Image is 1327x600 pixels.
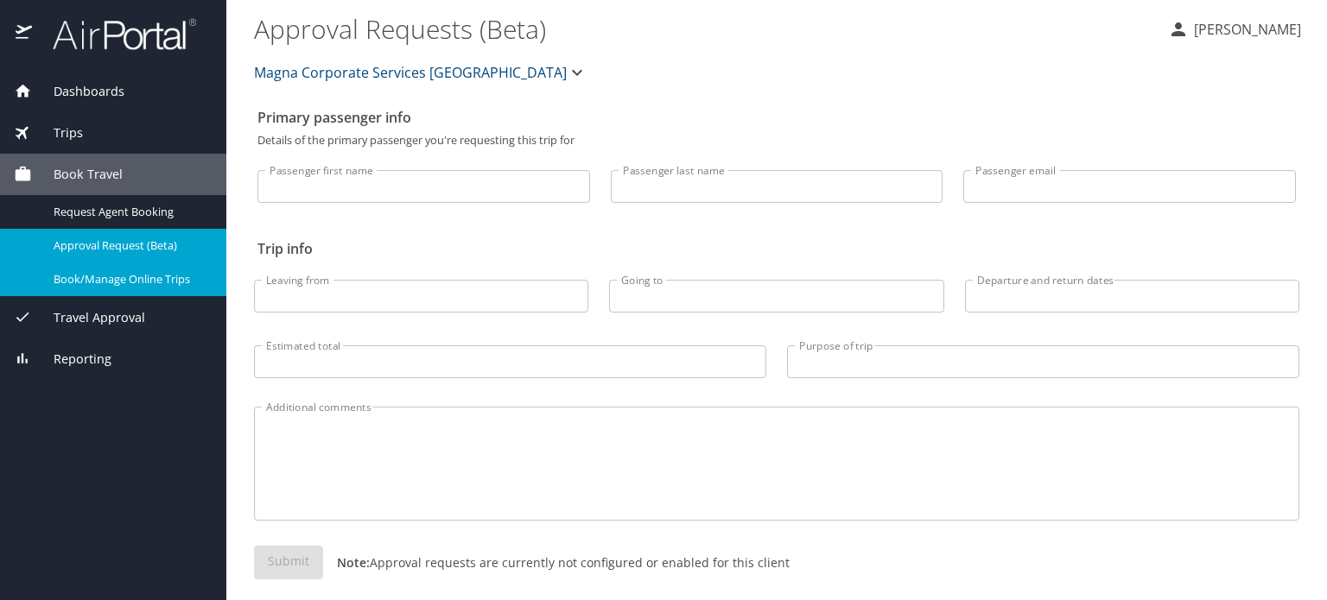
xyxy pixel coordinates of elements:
[323,553,790,572] p: Approval requests are currently not configured or enabled for this client
[54,271,206,287] span: Book/Manage Online Trips
[257,235,1296,262] h2: Trip info
[32,350,111,369] span: Reporting
[257,135,1296,146] p: Details of the primary passenger you're requesting this trip for
[257,104,1296,131] h2: Primary passenger info
[32,308,145,327] span: Travel Approval
[32,82,124,101] span: Dashboards
[1161,14,1308,45] button: [PERSON_NAME]
[32,123,83,142] span: Trips
[54,204,206,220] span: Request Agent Booking
[1189,19,1301,40] p: [PERSON_NAME]
[32,165,123,184] span: Book Travel
[16,17,34,51] img: icon-airportal.png
[54,237,206,254] span: Approval Request (Beta)
[34,17,196,51] img: airportal-logo.png
[247,55,594,90] button: Magna Corporate Services [GEOGRAPHIC_DATA]
[254,2,1154,55] h1: Approval Requests (Beta)
[254,60,567,85] span: Magna Corporate Services [GEOGRAPHIC_DATA]
[337,554,370,571] strong: Note:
